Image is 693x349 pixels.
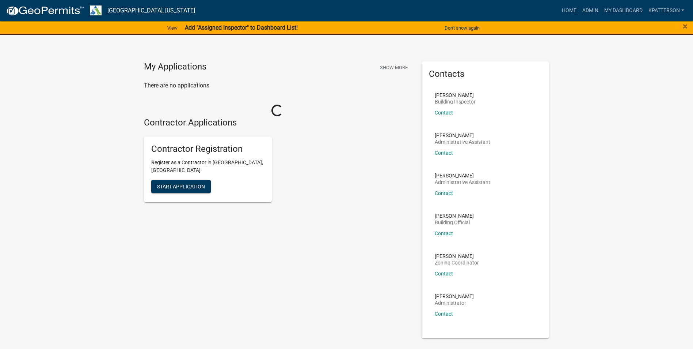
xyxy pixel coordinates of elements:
p: Building Official [435,220,474,225]
a: Contact [435,190,453,196]
p: Register as a Contractor in [GEOGRAPHIC_DATA], [GEOGRAPHIC_DATA] [151,159,264,174]
a: Contact [435,311,453,317]
p: [PERSON_NAME] [435,93,476,98]
p: [PERSON_NAME] [435,254,479,259]
p: Building Inspector [435,99,476,104]
p: [PERSON_NAME] [435,173,490,178]
a: Home [559,4,579,18]
h4: My Applications [144,61,206,72]
h5: Contacts [429,69,542,79]
p: Administrative Assistant [435,180,490,185]
a: View [164,22,180,34]
p: Zoning Coordinator [435,260,479,265]
a: My Dashboard [601,4,646,18]
a: KPATTERSON [646,4,687,18]
a: Contact [435,150,453,156]
button: Show More [377,61,411,74]
strong: Add "Assigned Inspector" to Dashboard List! [185,24,298,31]
p: There are no applications [144,81,411,90]
a: Admin [579,4,601,18]
h5: Contractor Registration [151,144,264,154]
button: Start Application [151,180,211,193]
a: Contact [435,110,453,116]
p: [PERSON_NAME] [435,213,474,218]
p: Administrator [435,300,474,305]
wm-workflow-list-section: Contractor Applications [144,117,411,209]
img: Troup County, Georgia [90,5,102,15]
h4: Contractor Applications [144,117,411,128]
a: Contact [435,271,453,277]
a: Contact [435,230,453,236]
span: × [683,21,688,31]
a: [GEOGRAPHIC_DATA], [US_STATE] [107,4,195,17]
p: Administrative Assistant [435,139,490,145]
button: Close [683,22,688,31]
p: [PERSON_NAME] [435,294,474,299]
p: [PERSON_NAME] [435,133,490,138]
button: Don't show again [442,22,483,34]
span: Start Application [157,184,205,189]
